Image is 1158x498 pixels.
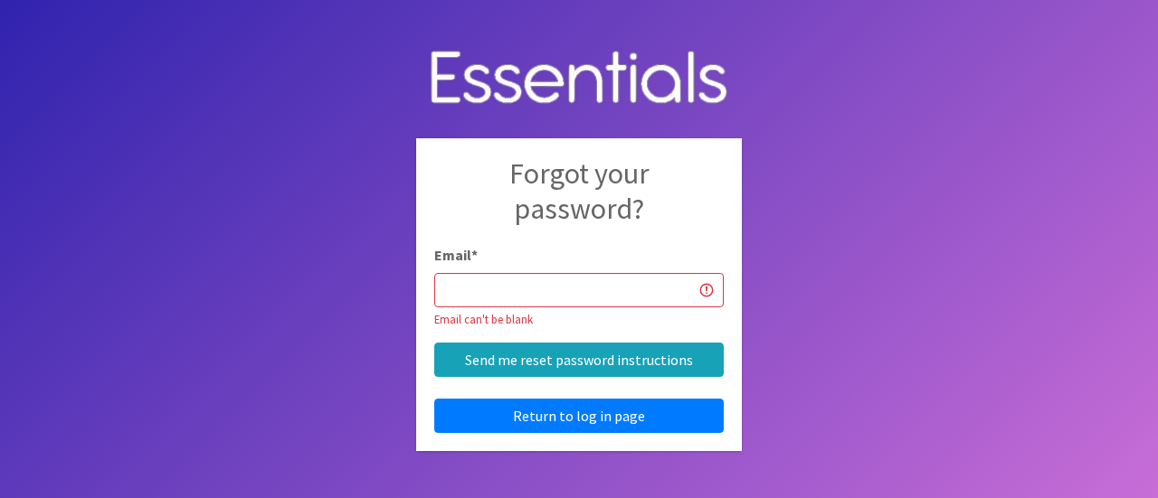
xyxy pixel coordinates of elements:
[434,311,724,328] div: Email can't be blank
[434,399,724,433] a: Return to log in page
[434,343,724,377] input: Send me reset password instructions
[434,156,724,244] h2: Forgot your password?
[416,33,742,126] img: Human Essentials
[471,246,478,264] abbr: required
[434,244,478,266] label: Email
